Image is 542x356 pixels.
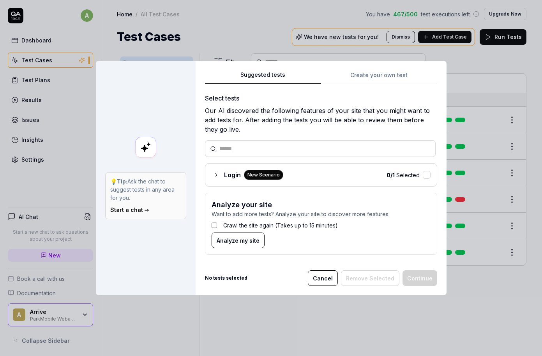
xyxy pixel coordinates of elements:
b: 0 / 1 [387,172,395,178]
button: Create your own test [321,70,437,84]
button: Cancel [308,270,338,286]
p: 💡 Ask the chat to suggest tests in any area for you. [110,177,181,202]
span: Analyze my site [217,236,260,245]
strong: Tip: [117,178,127,185]
span: Login [224,170,241,180]
span: Selected [387,171,420,179]
div: Our AI discovered the following features of your site that you might want to add tests for. After... [205,106,437,134]
h3: Analyze your site [212,199,431,210]
div: New Scenario [244,170,283,180]
a: Start a chat → [110,206,149,213]
p: Want to add more tests? Analyze your site to discover more features. [212,210,431,218]
label: Crawl the site again (Takes up to 15 minutes) [223,221,338,229]
div: Select tests [205,93,437,103]
button: Analyze my site [212,233,265,248]
b: No tests selected [205,275,247,282]
button: Continue [403,270,437,286]
button: Remove Selected [341,270,399,286]
button: Suggested tests [205,70,321,84]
